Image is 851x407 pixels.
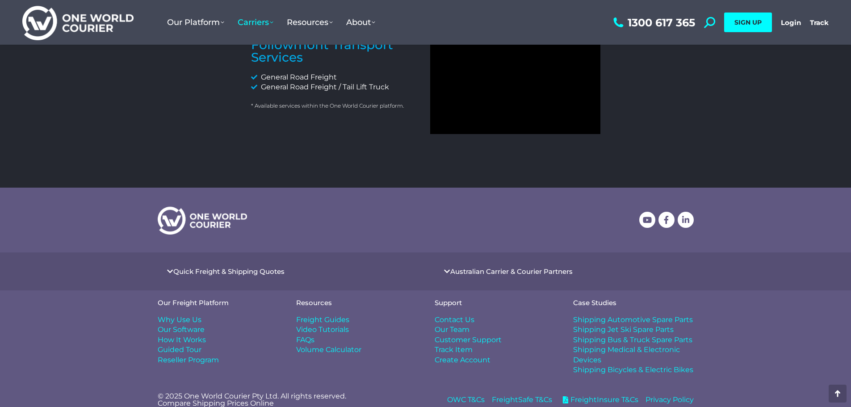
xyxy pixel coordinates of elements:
span: Reseller Program [158,355,219,365]
a: Why Use Us [158,315,278,325]
a: Contact Us [435,315,555,325]
a: Login [781,18,801,27]
a: FAQs [296,335,417,345]
span: Shipping Automotive Spare Parts [573,315,693,325]
span: Volume Calculator [296,345,361,355]
span: Freight Guides [296,315,349,325]
a: FreightInsure T&Cs [559,395,638,405]
span: Carriers [238,17,273,27]
a: Australian Carrier & Courier Partners [450,268,573,275]
span: Contact Us [435,315,474,325]
a: OWC T&Cs [447,395,485,405]
span: General Road Freight / Tail Lift Truck [259,82,389,92]
h4: Resources [296,299,417,306]
span: Guided Tour [158,345,201,355]
a: Quick Freight & Shipping Quotes [173,268,285,275]
a: Privacy Policy [646,395,694,405]
h4: Support [435,299,555,306]
a: Shipping Automotive Spare Parts [573,315,694,325]
a: Our Team [435,325,555,335]
a: Shipping Jet Ski Spare Parts [573,325,694,335]
img: One World Courier [22,4,134,41]
span: Shipping Bicycles & Electric Bikes [573,365,693,375]
h4: Our Freight Platform [158,299,278,306]
span: Shipping Jet Ski Spare Parts [573,325,674,335]
span: FreightInsure T&Cs [568,395,638,405]
h4: Case Studies [573,299,694,306]
span: Shipping Bus & Truck Spare Parts [573,335,692,345]
span: Create Account [435,355,490,365]
span: Our Platform [167,17,224,27]
a: 1300 617 365 [611,17,695,28]
span: Track Item [435,345,473,355]
a: Our Software [158,325,278,335]
span: How It Works [158,335,206,345]
span: General Road Freight [259,72,337,82]
a: Our Platform [160,8,231,36]
a: Guided Tour [158,345,278,355]
a: Track [810,18,829,27]
a: Resources [280,8,340,36]
a: FreightSafe T&Cs [492,395,552,405]
span: Our Software [158,325,205,335]
span: About [346,17,375,27]
span: Why Use Us [158,315,201,325]
a: Track Item [435,345,555,355]
h2: Followmont Transport Services [251,38,421,63]
span: Our Team [435,325,470,335]
a: Customer Support [435,335,555,345]
iframe: Followmont Transport [430,38,600,134]
p: © 2025 One World Courier Pty Ltd. All rights reserved. Compare Shipping Prices Online [158,393,417,407]
span: Resources [287,17,333,27]
a: Create Account [435,355,555,365]
span: FAQs [296,335,314,345]
span: Video Tutorials [296,325,349,335]
a: Volume Calculator [296,345,417,355]
span: SIGN UP [734,18,762,26]
p: * Available services within the One World Courier platform. [251,102,421,109]
a: About [340,8,382,36]
a: Reseller Program [158,355,278,365]
a: SIGN UP [724,13,772,32]
a: Shipping Bicycles & Electric Bikes [573,365,694,375]
span: Customer Support [435,335,502,345]
a: How It Works [158,335,278,345]
a: Video Tutorials [296,325,417,335]
a: Shipping Medical & Electronic Devices [573,345,694,365]
a: Carriers [231,8,280,36]
a: Shipping Bus & Truck Spare Parts [573,335,694,345]
a: Freight Guides [296,315,417,325]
